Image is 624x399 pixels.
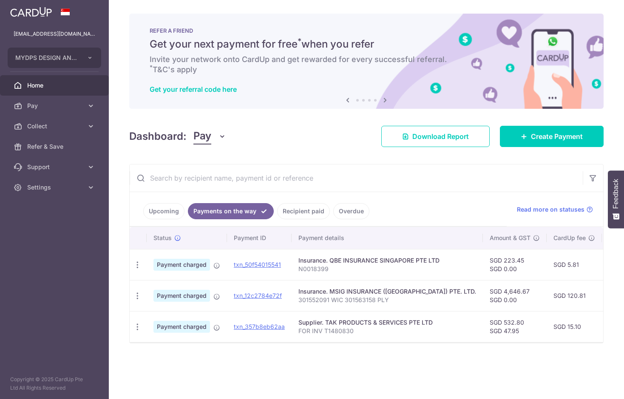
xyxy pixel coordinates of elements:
[483,280,547,311] td: SGD 4,646.67 SGD 0.00
[531,131,583,141] span: Create Payment
[27,163,83,171] span: Support
[27,102,83,110] span: Pay
[14,30,95,38] p: [EMAIL_ADDRESS][DOMAIN_NAME]
[27,183,83,192] span: Settings
[27,81,83,90] span: Home
[298,296,476,304] p: 301552091 WIC 301563158 PLY
[193,128,211,144] span: Pay
[298,265,476,273] p: N0018399
[153,321,210,333] span: Payment charged
[15,54,78,62] span: MYDPS DESIGN AND CONSTRUCTION PTE. LTD.
[612,179,620,209] span: Feedback
[381,126,490,147] a: Download Report
[298,318,476,327] div: Supplier. TAK PRODUCTS & SERVICES PTE LTD
[412,131,469,141] span: Download Report
[8,48,101,68] button: MYDPS DESIGN AND CONSTRUCTION PTE. LTD.
[234,292,282,299] a: txn_12c2784e72f
[129,14,604,109] img: RAF banner
[153,234,172,242] span: Status
[150,27,583,34] p: REFER A FRIEND
[547,311,602,342] td: SGD 15.10
[298,256,476,265] div: Insurance. QBE INSURANCE SINGAPORE PTE LTD
[608,170,624,228] button: Feedback - Show survey
[517,205,593,214] a: Read more on statuses
[153,290,210,302] span: Payment charged
[130,164,583,192] input: Search by recipient name, payment id or reference
[333,203,369,219] a: Overdue
[483,311,547,342] td: SGD 532.80 SGD 47.95
[193,128,226,144] button: Pay
[150,37,583,51] h5: Get your next payment for free when you refer
[298,327,476,335] p: FOR INV T1480830
[150,54,583,75] h6: Invite your network onto CardUp and get rewarded for every successful referral. T&C's apply
[227,227,292,249] th: Payment ID
[234,261,281,268] a: txn_50f54015541
[153,259,210,271] span: Payment charged
[188,203,274,219] a: Payments on the way
[143,203,184,219] a: Upcoming
[27,142,83,151] span: Refer & Save
[150,85,237,93] a: Get your referral code here
[500,126,604,147] a: Create Payment
[547,280,602,311] td: SGD 120.81
[570,374,615,395] iframe: Opens a widget where you can find more information
[27,122,83,130] span: Collect
[292,227,483,249] th: Payment details
[553,234,586,242] span: CardUp fee
[234,323,285,330] a: txn_357b8eb62aa
[298,287,476,296] div: Insurance. MSIG INSURANCE ([GEOGRAPHIC_DATA]) PTE. LTD.
[277,203,330,219] a: Recipient paid
[490,234,530,242] span: Amount & GST
[547,249,602,280] td: SGD 5.81
[517,205,584,214] span: Read more on statuses
[483,249,547,280] td: SGD 223.45 SGD 0.00
[10,7,52,17] img: CardUp
[129,129,187,144] h4: Dashboard:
